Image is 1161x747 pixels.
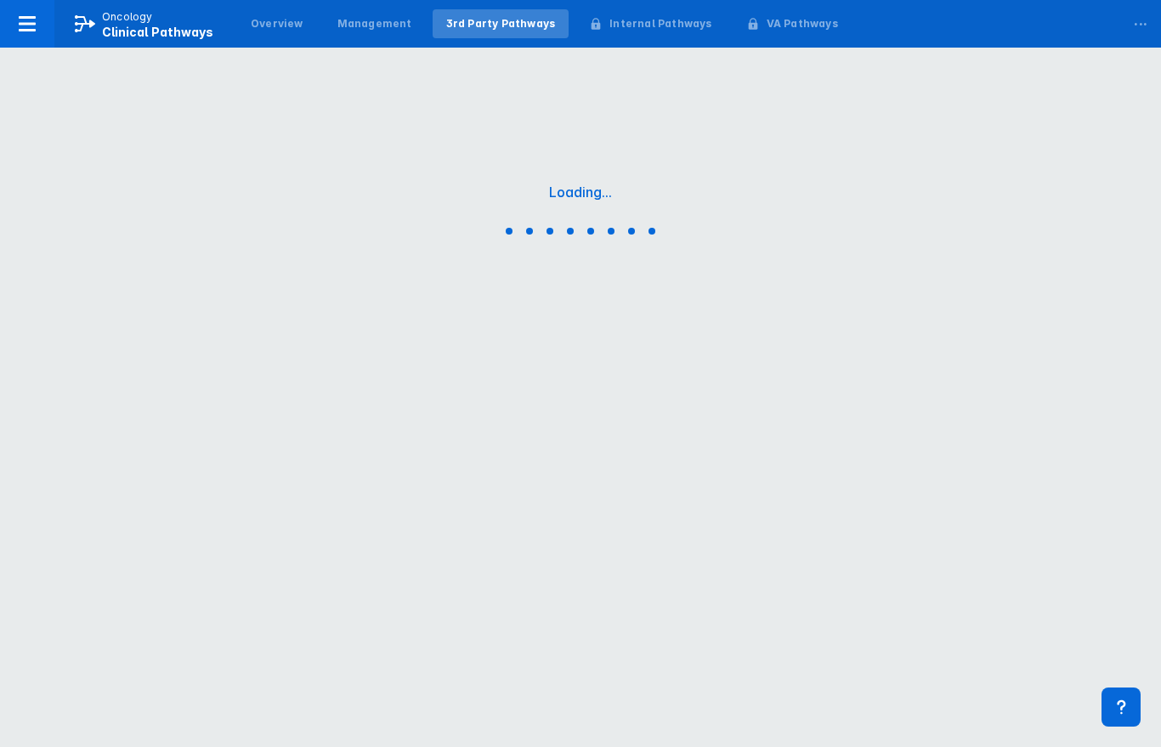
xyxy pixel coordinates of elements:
[609,16,711,31] div: Internal Pathways
[549,184,612,201] div: Loading...
[446,16,556,31] div: 3rd Party Pathways
[337,16,412,31] div: Management
[251,16,303,31] div: Overview
[1102,688,1141,727] div: Contact Support
[237,9,317,38] a: Overview
[1124,3,1158,38] div: ...
[767,16,838,31] div: VA Pathways
[433,9,569,38] a: 3rd Party Pathways
[324,9,426,38] a: Management
[102,25,213,39] span: Clinical Pathways
[102,9,153,25] p: Oncology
